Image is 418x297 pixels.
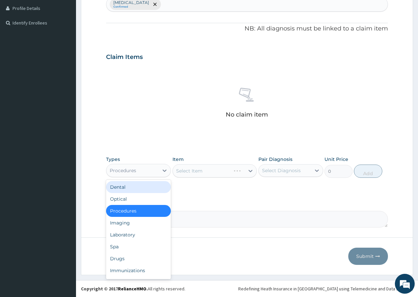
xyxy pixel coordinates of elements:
[106,217,171,229] div: Imaging
[113,5,149,9] small: Confirmed
[108,3,124,19] div: Minimize live chat window
[106,241,171,253] div: Spa
[81,286,148,292] strong: Copyright © 2017 .
[76,280,418,297] footer: All rights reserved.
[106,54,143,61] h3: Claim Items
[324,156,348,163] label: Unit Price
[34,37,111,46] div: Chat with us now
[106,276,171,288] div: Others
[106,181,171,193] div: Dental
[3,181,126,204] textarea: Type your message and hit 'Enter'
[106,25,388,33] p: NB: All diagnosis must be linked to a claim item
[106,205,171,217] div: Procedures
[258,156,292,163] label: Pair Diagnosis
[118,286,146,292] a: RelianceHMO
[106,265,171,276] div: Immunizations
[262,167,301,174] div: Select Diagnosis
[106,157,120,162] label: Types
[172,156,184,163] label: Item
[12,33,27,50] img: d_794563401_company_1708531726252_794563401
[238,285,413,292] div: Redefining Heath Insurance in [GEOGRAPHIC_DATA] using Telemedicine and Data Science!
[106,229,171,241] div: Laboratory
[106,253,171,265] div: Drugs
[354,165,382,178] button: Add
[106,193,171,205] div: Optical
[110,167,136,174] div: Procedures
[38,83,91,150] span: We're online!
[106,202,388,207] label: Comment
[348,248,388,265] button: Submit
[152,1,158,7] span: remove selection option
[226,111,268,118] p: No claim item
